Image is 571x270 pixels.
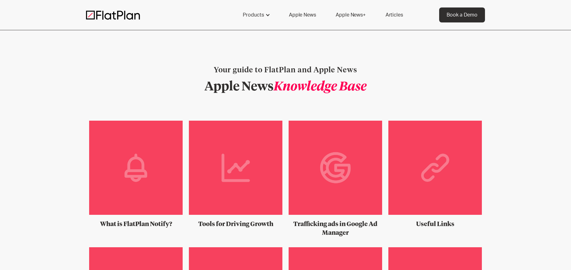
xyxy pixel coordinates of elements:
a: Trafficking ads in Google Ad Manager [289,121,382,237]
h2: Useful Links [388,220,482,229]
h2: Trafficking ads in Google Ad Manager [289,220,382,237]
a: Useful Links [388,121,482,229]
a: Articles [378,7,410,22]
em: Knowledge Base [274,81,367,93]
a: Book a Demo [439,7,485,22]
h2: Tools for Driving Growth [189,220,282,229]
a: What is FlatPlan Notify? [89,121,183,229]
h2: What is FlatPlan Notify? [89,220,183,229]
div: Your guide to FlatPlan and Apple News [204,65,367,76]
a: Tools for Driving Growth [189,121,282,229]
a: Apple News+ [328,7,373,22]
div: Products [235,7,276,22]
h1: Apple News [204,81,367,93]
div: Products [243,11,264,19]
div: Book a Demo [447,11,477,19]
a: Apple News [281,7,323,22]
